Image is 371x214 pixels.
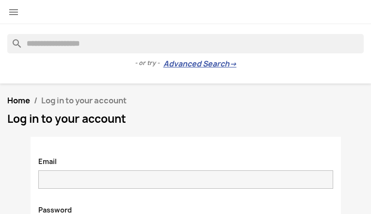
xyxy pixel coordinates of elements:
label: Email [31,152,64,166]
a: Advanced Search→ [163,59,237,69]
span: Log in to your account [41,95,127,106]
span: → [229,59,237,69]
span: - or try - [135,58,163,68]
input: Search [7,34,364,53]
i: search [7,34,19,46]
h1: Log in to your account [7,113,364,125]
a: Home [7,95,30,106]
i:  [8,6,19,18]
